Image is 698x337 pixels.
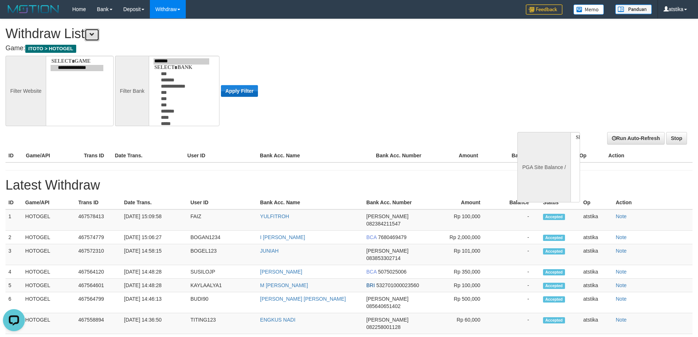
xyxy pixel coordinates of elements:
td: HOTOGEL [22,313,75,334]
td: atstika [580,313,613,334]
td: [DATE] 14:48:28 [121,279,188,292]
a: Note [616,248,627,254]
th: Date Trans. [121,196,188,209]
a: Note [616,213,627,219]
span: 7680469479 [378,234,407,240]
a: I [PERSON_NAME] [260,234,305,240]
h1: Latest Withdraw [5,178,693,193]
span: Accepted [543,269,565,275]
td: - [491,265,540,279]
th: Balance [489,149,542,162]
td: - [491,279,540,292]
th: Amount [434,196,491,209]
a: Note [616,269,627,275]
td: 1 [5,209,22,231]
a: [PERSON_NAME] [260,269,302,275]
td: [DATE] 15:06:27 [121,231,188,244]
td: [DATE] 14:58:15 [121,244,188,265]
td: atstika [580,231,613,244]
td: 467564120 [75,265,121,279]
td: [DATE] 14:46:13 [121,292,188,313]
img: MOTION_logo.png [5,4,61,15]
td: atstika [580,279,613,292]
th: Game/API [22,196,75,209]
td: HOTOGEL [22,292,75,313]
a: Note [616,296,627,302]
span: Accepted [543,235,565,241]
span: [PERSON_NAME] [366,248,409,254]
td: Rp 2,000,000 [434,231,491,244]
td: - [491,313,540,334]
td: Rp 100,000 [434,209,491,231]
span: [PERSON_NAME] [366,213,409,219]
td: HOTOGEL [22,231,75,244]
a: Run Auto-Refresh [607,132,665,144]
td: Rp 350,000 [434,265,491,279]
td: atstika [580,209,613,231]
a: YULFITROH [260,213,289,219]
td: BOGAN1234 [188,231,257,244]
td: 6 [5,292,22,313]
td: 467558894 [75,313,121,334]
td: HOTOGEL [22,265,75,279]
span: 083853302714 [366,255,400,261]
span: 082384211547 [366,221,400,227]
th: Action [613,196,693,209]
th: Action [605,149,693,162]
td: Rp 500,000 [434,292,491,313]
span: Accepted [543,214,565,220]
td: [DATE] 15:09:58 [121,209,188,231]
th: ID [5,149,23,162]
td: KAYLAALYA1 [188,279,257,292]
span: 5075025006 [378,269,407,275]
span: BRI [366,282,375,288]
td: atstika [580,244,613,265]
td: FAIZ [188,209,257,231]
td: atstika [580,265,613,279]
img: panduan.png [615,4,652,14]
a: Note [616,282,627,288]
th: Game/API [23,149,81,162]
a: Note [616,317,627,323]
span: Accepted [543,296,565,303]
td: 467572310 [75,244,121,265]
td: Rp 60,000 [434,313,491,334]
td: 5 [5,279,22,292]
td: 3 [5,244,22,265]
td: 467564601 [75,279,121,292]
td: Rp 100,000 [434,279,491,292]
th: Bank Acc. Number [373,149,431,162]
td: BOGEL123 [188,244,257,265]
span: [PERSON_NAME] [366,296,409,302]
span: BCA [366,234,377,240]
td: SUSILOJP [188,265,257,279]
a: M [PERSON_NAME] [260,282,308,288]
td: HOTOGEL [22,209,75,231]
span: [PERSON_NAME] [366,317,409,323]
a: Stop [666,132,687,144]
th: Op [580,196,613,209]
th: Balance [491,196,540,209]
td: 467574779 [75,231,121,244]
span: 532701000023560 [376,282,419,288]
span: BCA [366,269,377,275]
th: Bank Acc. Name [257,196,363,209]
th: Bank Acc. Number [363,196,434,209]
img: Feedback.jpg [526,4,562,15]
td: - [491,244,540,265]
button: Apply Filter [221,85,258,97]
td: - [491,231,540,244]
h1: Withdraw List [5,26,458,41]
td: [DATE] 14:48:28 [121,265,188,279]
a: JUNIAH [260,248,279,254]
span: Accepted [543,317,565,323]
div: PGA Site Balance / [517,132,570,202]
th: Amount [431,149,489,162]
td: 467564799 [75,292,121,313]
td: Rp 101,000 [434,244,491,265]
div: Filter Website [5,56,46,126]
th: User ID [188,196,257,209]
td: HOTOGEL [22,279,75,292]
img: Button%20Memo.svg [573,4,604,15]
td: - [491,292,540,313]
